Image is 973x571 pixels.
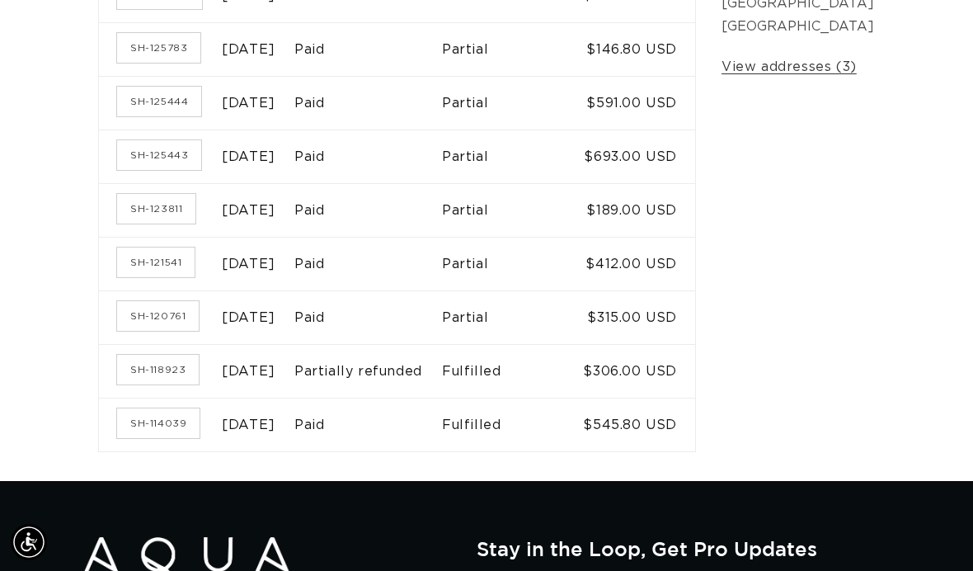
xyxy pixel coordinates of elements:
[442,238,582,291] td: Partial
[117,33,200,63] a: Order number SH-125783
[117,355,199,385] a: Order number SH-118923
[582,291,695,345] td: $315.00 USD
[117,301,199,331] a: Order number SH-120761
[442,77,582,130] td: Partial
[117,194,195,224] a: Order number SH-123811
[222,150,275,163] time: [DATE]
[117,87,201,116] a: Order number SH-125444
[222,365,275,378] time: [DATE]
[222,97,275,110] time: [DATE]
[222,204,275,217] time: [DATE]
[891,492,973,571] iframe: Chat Widget
[294,77,442,130] td: Paid
[294,184,442,238] td: Paid
[442,130,582,184] td: Partial
[294,23,442,77] td: Paid
[582,399,695,452] td: $545.80 USD
[294,399,442,452] td: Paid
[222,418,275,432] time: [DATE]
[582,77,695,130] td: $591.00 USD
[294,291,442,345] td: Paid
[442,291,582,345] td: Partial
[117,248,195,277] a: Order number SH-121541
[442,345,582,399] td: Fulfilled
[222,311,275,324] time: [DATE]
[582,23,695,77] td: $146.80 USD
[722,55,857,79] a: View addresses (3)
[222,257,275,271] time: [DATE]
[117,140,201,170] a: Order number SH-125443
[442,23,582,77] td: Partial
[582,345,695,399] td: $306.00 USD
[477,537,889,560] h2: Stay in the Loop, Get Pro Updates
[582,238,695,291] td: $412.00 USD
[11,524,47,560] div: Accessibility Menu
[222,43,275,56] time: [DATE]
[582,130,695,184] td: $693.00 USD
[442,399,582,452] td: Fulfilled
[442,184,582,238] td: Partial
[117,408,200,438] a: Order number SH-114039
[294,130,442,184] td: Paid
[294,238,442,291] td: Paid
[294,345,442,399] td: Partially refunded
[582,184,695,238] td: $189.00 USD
